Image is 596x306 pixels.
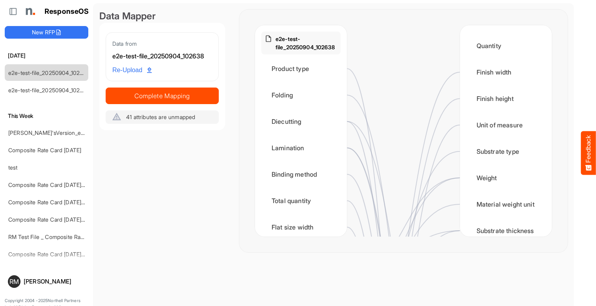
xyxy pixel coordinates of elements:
[466,139,546,164] div: Substrate type
[5,26,88,39] button: New RFP
[112,39,212,48] div: Data from
[466,218,546,243] div: Substrate thickness
[466,60,546,84] div: Finish width
[8,216,102,223] a: Composite Rate Card [DATE]_smaller
[261,56,341,81] div: Product type
[8,129,156,136] a: [PERSON_NAME]'sVersion_e2e-test-file_20250604_111803
[99,9,225,23] div: Data Mapper
[8,87,88,93] a: e2e-test-file_20250904_102615
[5,51,88,60] h6: [DATE]
[8,233,118,240] a: RM Test File _ Composite Rate Card [DATE]
[106,90,218,101] span: Complete Mapping
[261,136,341,160] div: Lamination
[466,192,546,216] div: Material weight unit
[24,278,85,284] div: [PERSON_NAME]
[261,162,341,187] div: Binding method
[109,63,155,78] a: Re-Upload
[45,7,89,16] h1: ResponseOS
[8,181,102,188] a: Composite Rate Card [DATE]_smaller
[466,86,546,111] div: Finish height
[126,114,195,120] span: 41 attributes are unmapped
[261,83,341,107] div: Folding
[261,188,341,213] div: Total quantity
[8,69,89,76] a: e2e-test-file_20250904_102638
[112,51,212,62] div: e2e-test-file_20250904_102638
[276,35,337,51] p: e2e-test-file_20250904_102638
[466,166,546,190] div: Weight
[581,131,596,175] button: Feedback
[466,34,546,58] div: Quantity
[106,88,219,104] button: Complete Mapping
[5,112,88,120] h6: This Week
[261,109,341,134] div: Diecutting
[8,147,81,153] a: Composite Rate Card [DATE]
[22,4,37,19] img: Northell
[261,215,341,239] div: Flat size width
[466,113,546,137] div: Unit of measure
[112,65,152,75] span: Re-Upload
[8,199,102,205] a: Composite Rate Card [DATE]_smaller
[8,164,18,171] a: test
[9,278,19,285] span: RM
